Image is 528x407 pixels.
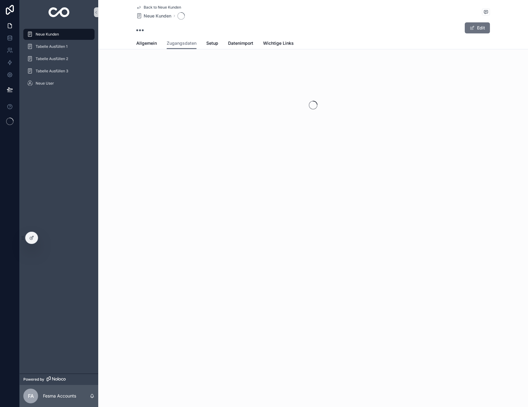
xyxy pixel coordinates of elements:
[36,69,68,74] span: Tabelle Ausfüllen 3
[228,38,253,50] a: Datenimport
[136,38,157,50] a: Allgemein
[23,66,95,77] a: Tabelle Ausfüllen 3
[43,393,76,399] p: Fesma Accounts
[28,392,34,400] span: FA
[20,374,98,385] a: Powered by
[36,44,68,49] span: Tabelle Ausfüllen 1
[36,81,54,86] span: Neue User
[23,377,44,382] span: Powered by
[144,5,181,10] span: Back to Neue Kunden
[263,40,294,46] span: Wichtige Links
[136,13,171,19] a: Neue Kunden
[167,38,196,49] a: Zugangsdaten
[136,40,157,46] span: Allgemein
[167,40,196,46] span: Zugangsdaten
[23,78,95,89] a: Neue User
[206,40,218,46] span: Setup
[136,5,181,10] a: Back to Neue Kunden
[23,41,95,52] a: Tabelle Ausfüllen 1
[23,53,95,64] a: Tabelle Ausfüllen 2
[144,13,171,19] span: Neue Kunden
[263,38,294,50] a: Wichtige Links
[49,7,70,17] img: App logo
[206,38,218,50] a: Setup
[36,32,59,37] span: Neue Kunden
[36,56,68,61] span: Tabelle Ausfüllen 2
[23,29,95,40] a: Neue Kunden
[228,40,253,46] span: Datenimport
[465,22,490,33] button: Edit
[20,25,98,97] div: scrollable content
